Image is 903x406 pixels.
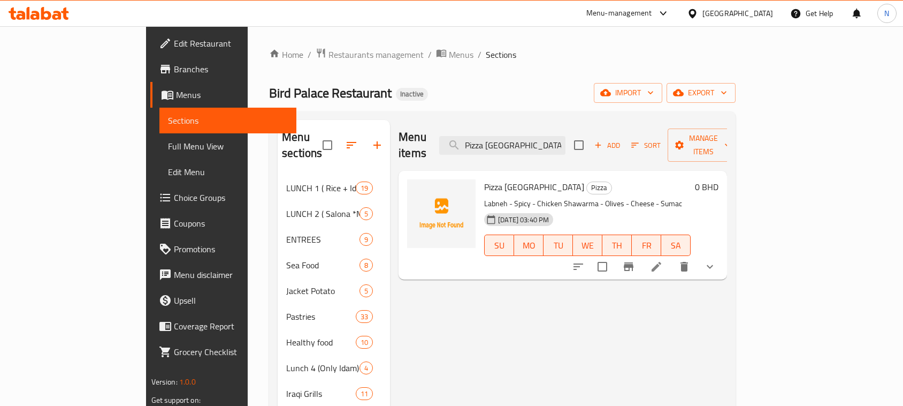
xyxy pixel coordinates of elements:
a: Promotions [150,236,297,262]
span: Coupons [174,217,288,230]
button: show more [697,254,723,280]
span: Sort items [624,137,668,154]
span: Pastries [286,310,356,323]
span: FR [636,238,657,253]
div: items [356,182,373,194]
div: Lunch 4 (Only Idam)4 [278,355,390,381]
span: Manage items [676,132,731,159]
button: WE [573,235,602,256]
nav: breadcrumb [269,48,736,62]
img: Pizza Turkey [407,179,476,248]
a: Edit Restaurant [150,31,297,56]
div: LUNCH 2 ( Salona *Maraq*)5 [278,201,390,227]
button: FR [632,235,661,256]
span: Sort [631,139,661,152]
span: 1.0.0 [179,375,196,389]
div: [GEOGRAPHIC_DATA] [702,7,773,19]
button: SA [661,235,691,256]
span: Select all sections [316,134,339,156]
span: ENTREES [286,233,359,246]
span: Menus [176,88,288,101]
div: Pastries33 [278,304,390,329]
span: Menus [449,48,473,61]
a: Upsell [150,288,297,313]
span: Jacket Potato [286,284,359,297]
input: search [439,136,565,155]
h6: 0 BHD [695,179,718,194]
button: Sort [629,137,663,154]
span: 5 [360,286,372,296]
a: Restaurants management [316,48,424,62]
span: 11 [356,389,372,399]
button: SU [484,235,514,256]
span: SA [665,238,686,253]
div: items [359,233,373,246]
li: / [428,48,432,61]
div: items [359,259,373,272]
span: Restaurants management [328,48,424,61]
span: TH [607,238,627,253]
a: Menus [436,48,473,62]
a: Coverage Report [150,313,297,339]
a: Full Menu View [159,133,297,159]
span: Inactive [396,89,428,99]
span: Pizza [GEOGRAPHIC_DATA] [484,179,584,195]
div: Jacket Potato5 [278,278,390,304]
span: Coverage Report [174,320,288,333]
div: Menu-management [586,7,652,20]
span: import [602,86,654,100]
a: Menu disclaimer [150,262,297,288]
span: 19 [356,183,372,193]
span: Grocery Checklist [174,345,288,358]
span: Edit Menu [168,166,288,178]
button: delete [671,254,697,280]
button: Branch-specific-item [616,254,641,280]
div: LUNCH 1 ( Rice + Idam)19 [278,175,390,201]
button: sort-choices [565,254,591,280]
h2: Menu sections [282,129,323,161]
div: items [356,387,373,400]
span: SU [489,238,510,253]
button: TH [602,235,632,256]
a: Grocery Checklist [150,339,297,365]
a: Coupons [150,210,297,236]
div: ENTREES9 [278,227,390,252]
span: MO [518,238,539,253]
li: / [478,48,481,61]
button: TU [544,235,573,256]
span: [DATE] 03:40 PM [494,215,553,225]
span: Iraqi Grills [286,387,356,400]
span: Sections [486,48,516,61]
button: import [594,83,662,103]
span: 4 [360,363,372,373]
span: WE [577,238,598,253]
span: Lunch 4 (Only Idam) [286,362,359,374]
div: Pizza [586,182,612,194]
span: Add [593,139,622,152]
span: Select section [568,134,590,156]
span: 33 [356,312,372,322]
span: Sort sections [339,132,364,158]
a: Edit menu item [650,260,663,273]
button: export [667,83,736,103]
span: Pizza [587,182,611,194]
button: Manage items [668,129,739,162]
svg: Show Choices [703,260,716,273]
span: Bird Palace Restaurant [269,81,392,105]
a: Choice Groups [150,185,297,210]
span: Sections [168,114,288,127]
span: LUNCH 2 ( Salona *Maraq*) [286,207,359,220]
div: Healthy food10 [278,329,390,355]
h2: Menu items [399,129,426,161]
span: 5 [360,209,372,219]
span: 10 [356,337,372,348]
span: 8 [360,260,372,270]
button: Add [590,137,624,154]
div: LUNCH 1 ( Rice + Idam) [286,182,356,194]
span: Version: [151,375,178,389]
span: export [675,86,727,100]
span: Promotions [174,243,288,255]
li: / [308,48,311,61]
